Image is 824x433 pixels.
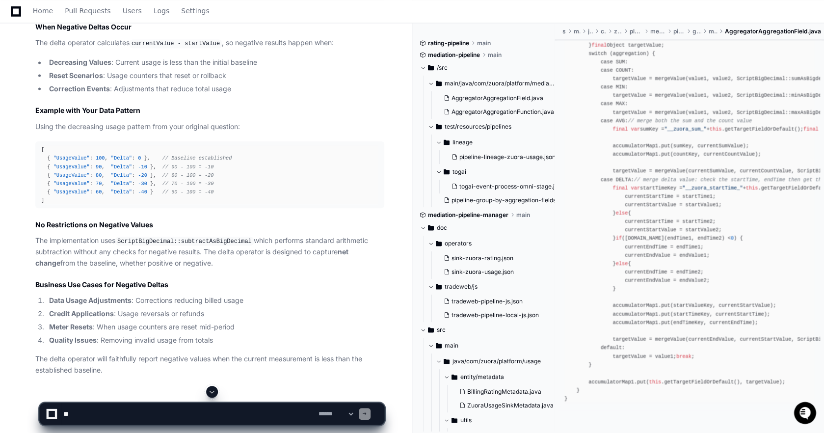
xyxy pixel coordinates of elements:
[153,172,156,178] span: ,
[428,324,434,336] svg: Directory
[162,172,214,178] span: // 80 - 100 = -20
[96,180,102,186] span: 70
[49,335,97,344] strong: Quality Issues
[102,180,105,186] span: ,
[111,172,132,178] span: "Delta"
[452,298,523,305] span: tradeweb-pipeline-js.json
[613,126,628,132] span: final
[10,39,179,55] div: Welcome
[437,326,446,334] span: src
[102,163,105,169] span: ,
[428,236,548,251] button: operators
[591,42,607,48] span: final
[516,211,530,219] span: main
[46,308,384,319] li: : Usage reversals or refunds
[613,185,628,191] span: final
[111,180,132,186] span: "Delta"
[436,164,563,180] button: togai
[47,189,50,194] span: {
[428,76,556,91] button: main/java/com/zuora/platform/mediation/pipeline/graph/model
[46,83,384,94] li: : Adjustments that reduce total usage
[65,8,110,14] span: Pull Requests
[452,138,473,146] span: lineage
[436,281,442,293] svg: Directory
[448,150,558,164] button: pipeline-lineage-zuora-usage.json
[150,172,153,178] span: }
[150,189,153,194] span: }
[436,121,442,133] svg: Directory
[793,401,819,427] iframe: Open customer support
[10,73,27,91] img: 1736555170064-99ba0984-63c1-480f-8ee9-699278ef63ed
[428,211,508,219] span: mediation-pipeline-manager
[452,254,513,262] span: sink-zuora-rating.json
[440,308,542,322] button: tradeweb-pipeline-local-js.json
[49,322,93,330] strong: Meter Resets
[452,108,554,116] span: AggregatorAggregationFunction.java
[138,180,147,186] span: -30
[49,309,114,317] strong: Credit Applications
[440,105,554,119] button: AggregatorAggregationFunction.java
[452,371,457,383] svg: Directory
[41,197,44,203] span: ]
[452,168,466,176] span: togai
[49,71,103,79] strong: Reset Scenarios
[452,94,543,102] span: AggregatorAggregationField.java
[455,385,554,399] button: BillingRatingMetadata.java
[138,155,141,161] span: 0
[420,60,548,76] button: /src
[41,146,44,152] span: [
[428,51,480,59] span: mediation-pipeline
[90,180,93,186] span: :
[96,163,102,169] span: 90
[111,189,132,194] span: "Delta"
[676,353,691,359] span: break
[445,123,511,131] span: test/resources/pipelines
[616,210,628,216] span: else
[181,8,209,14] span: Settings
[132,180,135,186] span: :
[147,155,150,161] span: ,
[111,163,132,169] span: "Delta"
[153,163,156,169] span: ,
[477,39,491,47] span: main
[35,219,384,229] h2: No Restrictions on Negative Values
[649,379,662,384] span: this
[436,78,442,89] svg: Directory
[90,163,93,169] span: :
[150,180,153,186] span: }
[162,189,214,194] span: // 60 - 100 = -40
[150,163,153,169] span: }
[47,180,50,186] span: {
[10,10,29,29] img: PlayerZero
[437,64,448,72] span: /src
[115,237,254,245] code: ScriptBigDecimal::subtractAsBigDecimal
[96,189,102,194] span: 60
[428,338,556,353] button: main
[96,172,102,178] span: 80
[459,183,564,190] span: togai-event-process-omni-stage.json
[445,283,478,291] span: tradeweb/js
[631,185,640,191] span: var
[440,265,542,279] button: sink-zuora-usage.json
[47,172,50,178] span: {
[49,84,110,92] strong: Correction Events
[46,295,384,306] li: : Corrections reducing billed usage
[673,27,685,35] span: pipeline
[428,39,469,47] span: rating-pipeline
[35,247,348,267] strong: net change
[448,180,564,193] button: togai-event-process-omni-stage.json
[436,135,563,150] button: lineage
[574,27,580,35] span: main
[130,39,222,48] code: currentValue - startValue
[53,172,90,178] span: "UsageValue"
[588,27,593,35] span: java
[138,189,147,194] span: -40
[35,22,384,32] h2: When Negative Deltas Occur
[53,180,90,186] span: "UsageValue"
[105,155,107,161] span: ,
[444,166,450,178] svg: Directory
[616,261,628,267] span: else
[123,8,142,14] span: Users
[138,163,147,169] span: -10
